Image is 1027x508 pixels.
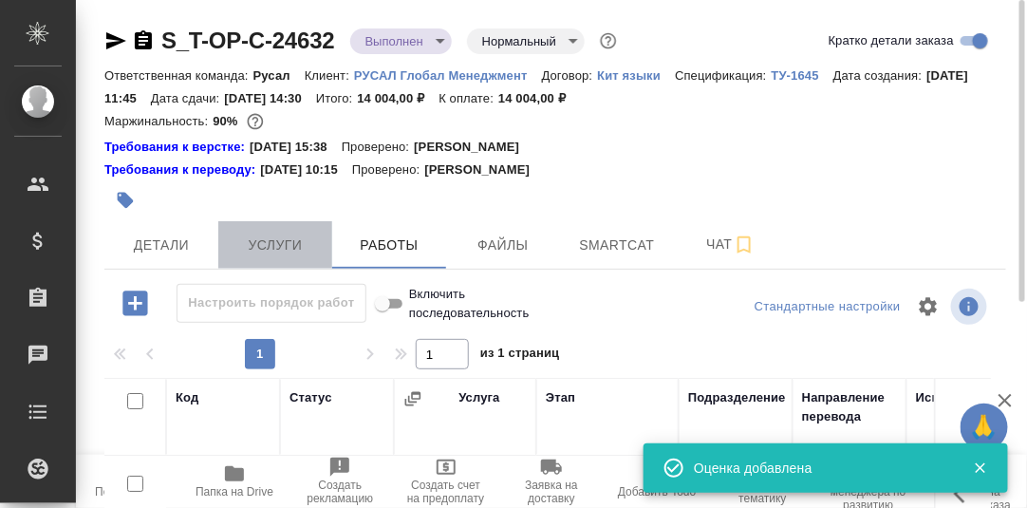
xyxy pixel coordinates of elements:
div: Оценка добавлена [694,459,944,478]
a: Требования к переводу: [104,160,260,179]
p: К оплате: [439,91,498,105]
button: Добавить работу [109,284,161,323]
p: Дата сдачи: [151,91,224,105]
p: Клиент: [305,68,354,83]
div: Исполнитель [916,388,999,407]
button: Закрыть [961,460,999,477]
a: РУСАЛ Глобал Менеджмент [354,66,542,83]
p: Итого: [316,91,357,105]
button: 1211.67 RUB; [243,109,268,134]
p: Спецификация: [675,68,771,83]
div: Этап [546,388,575,407]
a: ТУ-1645 [772,66,833,83]
button: Создать счет на предоплату [393,455,498,508]
div: Код [176,388,198,407]
span: Услуги [230,234,321,257]
svg: Подписаться [733,234,756,256]
button: Добавить тэг [104,179,146,221]
div: Статус [289,388,332,407]
button: 🙏 [961,404,1008,451]
button: Доп статусы указывают на важность/срочность заказа [596,28,621,53]
button: Заявка на доставку [498,455,604,508]
p: ТУ-1645 [772,68,833,83]
button: Создать рекламацию [288,455,393,508]
button: Сгруппировать [403,389,422,408]
span: Чат [685,233,776,256]
div: Услуга [458,388,499,407]
p: [DATE] 15:38 [250,138,342,157]
p: [DATE] 14:30 [224,91,316,105]
p: [PERSON_NAME] [424,160,544,179]
a: S_T-OP-C-24632 [161,28,335,53]
p: [DATE] 10:15 [260,160,352,179]
p: 90% [213,114,242,128]
p: [PERSON_NAME] [414,138,533,157]
button: Скопировать ссылку для ЯМессенджера [104,29,127,52]
div: Нажми, чтобы открыть папку с инструкцией [104,160,260,179]
p: Кит языки [597,68,675,83]
button: Папка на Drive [181,455,287,508]
span: из 1 страниц [480,342,560,369]
div: Направление перевода [802,388,897,426]
p: Дата создания: [833,68,926,83]
p: РУСАЛ Глобал Менеджмент [354,68,542,83]
p: Проверено: [342,138,415,157]
button: Добавить Todo [605,455,710,508]
span: Файлы [457,234,549,257]
span: Папка на Drive [196,485,273,499]
button: Скопировать ссылку [132,29,155,52]
span: Создать рекламацию [299,479,382,505]
a: Требования к верстке: [104,138,250,157]
div: Выполнен [350,28,452,54]
button: Нормальный [476,33,562,49]
span: Работы [344,234,435,257]
button: Пересчитать [76,455,181,508]
span: Добавить Todo [618,485,696,499]
p: Проверено: [352,160,425,179]
span: Пересчитать [95,485,162,499]
span: Посмотреть информацию [951,289,991,325]
a: Кит языки [597,66,675,83]
p: Маржинальность: [104,114,213,128]
p: 14 004,00 ₽ [357,91,439,105]
span: 🙏 [968,407,1000,447]
span: Кратко детали заказа [829,31,954,50]
div: Подразделение [688,388,786,407]
span: Заявка на доставку [510,479,592,505]
span: Smartcat [571,234,663,257]
span: Настроить таблицу [906,284,951,329]
div: Выполнен [467,28,585,54]
p: 14 004,00 ₽ [498,91,580,105]
p: Ответственная команда: [104,68,253,83]
p: Русал [253,68,305,83]
span: Создать счет на предоплату [404,479,487,505]
button: Выполнен [360,33,429,49]
p: Договор: [542,68,598,83]
span: Детали [116,234,207,257]
div: split button [750,292,906,322]
div: Нажми, чтобы открыть папку с инструкцией [104,138,250,157]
